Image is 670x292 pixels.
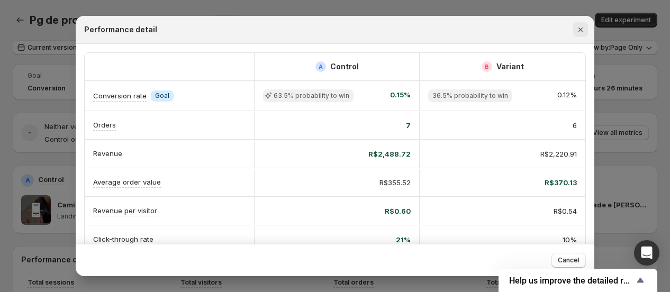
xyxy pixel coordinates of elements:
p: Orders [93,120,116,130]
p: Revenue per visitor [93,205,157,216]
span: R$355.52 [379,177,411,188]
span: Cancel [558,256,580,264]
span: R$0.54 [554,206,577,216]
h2: A [319,63,323,70]
span: Goal [155,92,169,100]
p: Click-through rate [93,234,153,244]
p: Conversion rate [93,90,147,101]
h2: B [485,63,489,70]
p: Revenue [93,148,122,159]
button: Cancel [551,253,586,268]
h2: Performance detail [84,24,157,35]
span: Help us improve the detailed report for A/B campaigns [509,276,634,286]
span: 10% [563,234,577,245]
span: 36.5% probability to win [432,92,508,100]
span: 7 [406,120,411,131]
button: Show survey - Help us improve the detailed report for A/B campaigns [509,274,647,287]
span: R$370.13 [545,177,577,188]
button: Close [573,22,588,37]
h2: Variant [496,61,524,72]
div: Open Intercom Messenger [634,240,659,266]
span: 63.5% probability to win [274,92,349,100]
span: 21% [396,234,411,245]
span: 0.12% [557,89,577,102]
h2: Control [330,61,359,72]
span: R$2,488.72 [368,149,411,159]
p: Average order value [93,177,161,187]
span: 0.15% [390,89,411,102]
span: R$2,220.91 [540,149,577,159]
span: 6 [573,120,577,131]
span: R$0.60 [385,206,411,216]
